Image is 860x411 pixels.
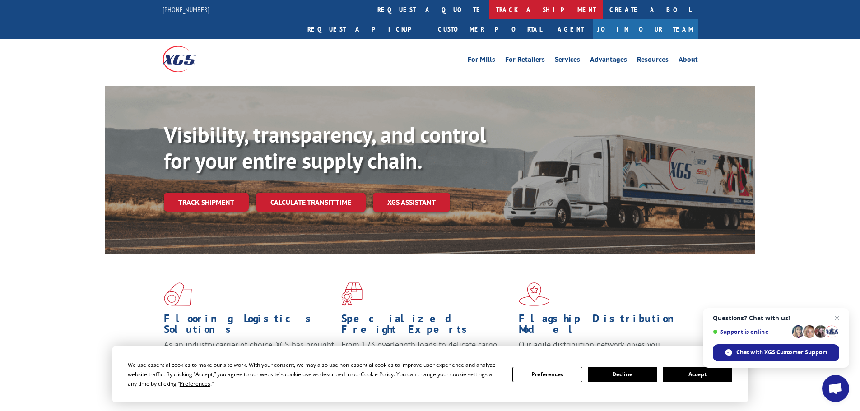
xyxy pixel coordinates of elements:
button: Accept [663,367,732,382]
a: Resources [637,56,669,66]
a: For Mills [468,56,495,66]
div: Cookie Consent Prompt [112,346,748,402]
h1: Flooring Logistics Solutions [164,313,335,339]
div: Chat with XGS Customer Support [713,344,839,361]
button: Decline [588,367,657,382]
a: [PHONE_NUMBER] [163,5,209,14]
a: Services [555,56,580,66]
a: Customer Portal [431,19,549,39]
a: Join Our Team [593,19,698,39]
div: We use essential cookies to make our site work. With your consent, we may also use non-essential ... [128,360,502,388]
p: From 123 overlength loads to delicate cargo, our experienced staff knows the best way to move you... [341,339,512,379]
a: About [679,56,698,66]
button: Preferences [512,367,582,382]
span: Chat with XGS Customer Support [736,348,827,356]
h1: Specialized Freight Experts [341,313,512,339]
span: Our agile distribution network gives you nationwide inventory management on demand. [519,339,685,360]
span: Support is online [713,328,789,335]
img: xgs-icon-total-supply-chain-intelligence-red [164,282,192,306]
span: As an industry carrier of choice, XGS has brought innovation and dedication to flooring logistics... [164,339,334,371]
a: Agent [549,19,593,39]
img: xgs-icon-flagship-distribution-model-red [519,282,550,306]
a: XGS ASSISTANT [373,193,450,212]
span: Preferences [180,380,210,388]
a: Calculate transit time [256,193,366,212]
h1: Flagship Distribution Model [519,313,689,339]
b: Visibility, transparency, and control for your entire supply chain. [164,120,486,175]
span: Questions? Chat with us! [713,314,839,322]
a: For Retailers [505,56,545,66]
a: Request a pickup [301,19,431,39]
a: Track shipment [164,193,249,212]
a: Advantages [590,56,627,66]
div: Open chat [822,375,849,402]
span: Close chat [832,313,842,323]
img: xgs-icon-focused-on-flooring-red [341,282,363,306]
span: Cookie Policy [361,370,394,378]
